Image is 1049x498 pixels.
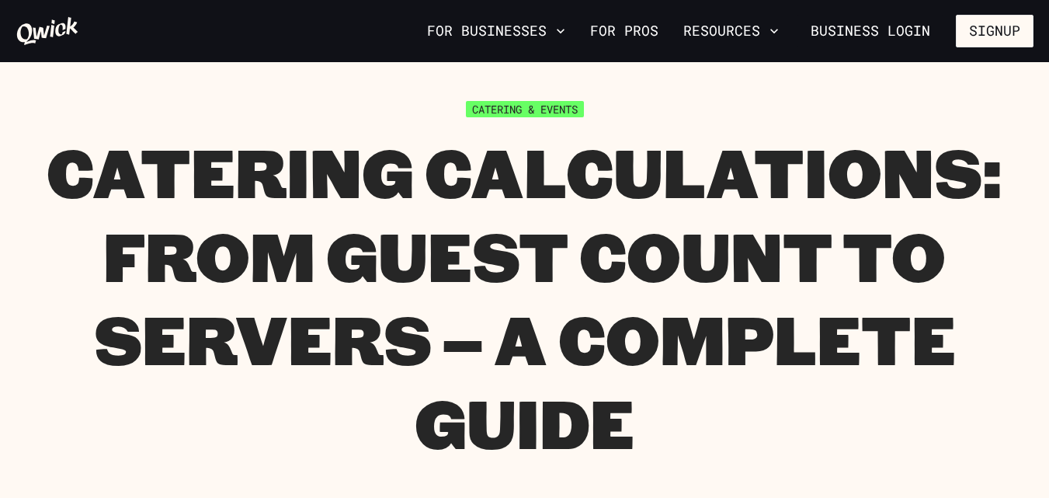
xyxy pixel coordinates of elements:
[466,101,584,117] span: Catering & Events
[677,18,785,44] button: Resources
[797,15,943,47] a: Business Login
[584,18,665,44] a: For Pros
[956,15,1033,47] button: Signup
[16,130,1033,464] h1: Catering Calculations: From Guest Count to Servers – A Complete Guide
[421,18,571,44] button: For Businesses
